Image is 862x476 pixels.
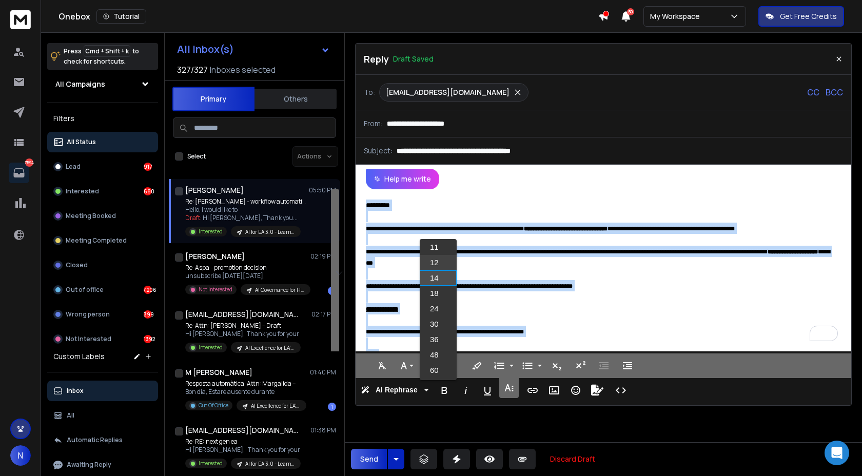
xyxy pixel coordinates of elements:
[618,355,637,376] button: Increase Indent (⌘])
[185,185,244,195] h1: [PERSON_NAME]
[420,378,457,393] a: 72
[627,8,634,15] span: 50
[47,280,158,300] button: Out of office4206
[420,255,457,270] a: 12
[10,445,31,466] button: N
[310,426,336,434] p: 01:38 PM
[571,355,590,376] button: Superscript
[245,228,295,236] p: AI for EA 3.0 - Learnova
[611,380,631,401] button: Code View
[420,270,457,286] a: 14
[393,54,434,64] p: Draft Saved
[185,251,245,262] h1: [PERSON_NAME]
[66,163,81,171] p: Lead
[356,189,848,351] div: To enrich screen reader interactions, please activate Accessibility in Grammarly extension settings
[185,206,308,214] p: Hello, I would like to
[254,88,337,110] button: Others
[523,380,542,401] button: Insert Link (⌘K)
[758,6,844,27] button: Get Free Credits
[650,11,704,22] p: My Workspace
[177,64,208,76] span: 327 / 327
[47,181,158,202] button: Interested680
[187,152,206,161] label: Select
[328,287,336,295] div: 1
[67,138,96,146] p: All Status
[311,310,336,319] p: 02:17 PM
[177,44,234,54] h1: All Inbox(s)
[309,186,336,194] p: 05:50 PM
[47,304,158,325] button: Wrong person399
[66,212,116,220] p: Meeting Booked
[594,355,614,376] button: Decrease Indent (⌘[)
[9,163,29,183] a: 7594
[542,449,603,469] button: Discard Draft
[96,9,146,24] button: Tutorial
[807,86,819,98] p: CC
[64,46,139,67] p: Press to check for shortcuts.
[47,132,158,152] button: All Status
[518,355,537,376] button: Unordered List
[199,228,223,235] p: Interested
[67,411,74,420] p: All
[310,252,336,261] p: 02:19 PM
[53,351,105,362] h3: Custom Labels
[185,272,308,280] p: unsubscribe [DATE][DATE],
[245,344,295,352] p: AI Excellence for EA's - Keynotive
[47,74,158,94] button: All Campaigns
[199,286,232,293] p: Not Interested
[566,380,585,401] button: Emoticons
[547,355,566,376] button: Subscript
[420,332,457,347] a: 36
[210,64,276,76] h3: Inboxes selected
[185,380,306,388] p: Resposta automàtica: Attn: Margalida –
[328,403,336,411] div: 1
[826,86,843,98] p: BCC
[364,118,383,129] p: From:
[364,146,393,156] p: Subject:
[185,197,308,206] p: Re: [PERSON_NAME] - workflow automation
[544,380,564,401] button: Insert Image (⌘P)
[420,301,457,316] a: 24
[58,9,598,24] div: Onebox
[172,87,254,111] button: Primary
[47,156,158,177] button: Lead917
[55,79,105,89] h1: All Campaigns
[396,355,416,376] button: Font Family
[310,368,336,376] p: 01:40 PM
[47,430,158,450] button: Automatic Replies
[66,261,88,269] p: Closed
[144,163,152,171] div: 917
[185,438,301,446] p: Re: RE: next gen ea
[251,402,300,410] p: AI Excellence for EA's - Keynotive
[536,355,544,376] button: Unordered List
[420,347,457,363] a: 48
[245,460,295,468] p: AI for EA 3.0 - Learnova
[373,355,392,376] button: Clear Formatting
[66,335,111,343] p: Not Interested
[199,402,228,409] p: Out Of Office
[144,335,152,343] div: 1392
[67,461,111,469] p: Awaiting Reply
[185,309,298,320] h1: [EMAIL_ADDRESS][DOMAIN_NAME]
[66,286,104,294] p: Out of office
[47,405,158,426] button: All
[144,286,152,294] div: 4206
[47,454,158,475] button: Awaiting Reply
[66,187,99,195] p: Interested
[144,187,152,195] div: 680
[144,310,152,319] div: 399
[374,386,420,394] span: AI Rephrase
[47,255,158,275] button: Closed
[185,330,301,338] p: Hi [PERSON_NAME], Thank you for your
[199,460,223,467] p: Interested
[478,380,497,401] button: Underline (⌘U)
[587,380,607,401] button: Signature
[199,344,223,351] p: Interested
[67,436,123,444] p: Automatic Replies
[185,322,301,330] p: Re: Attn: [PERSON_NAME] – Draft:
[366,169,439,189] button: Help me write
[359,380,430,401] button: AI Rephrase
[47,329,158,349] button: Not Interested1392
